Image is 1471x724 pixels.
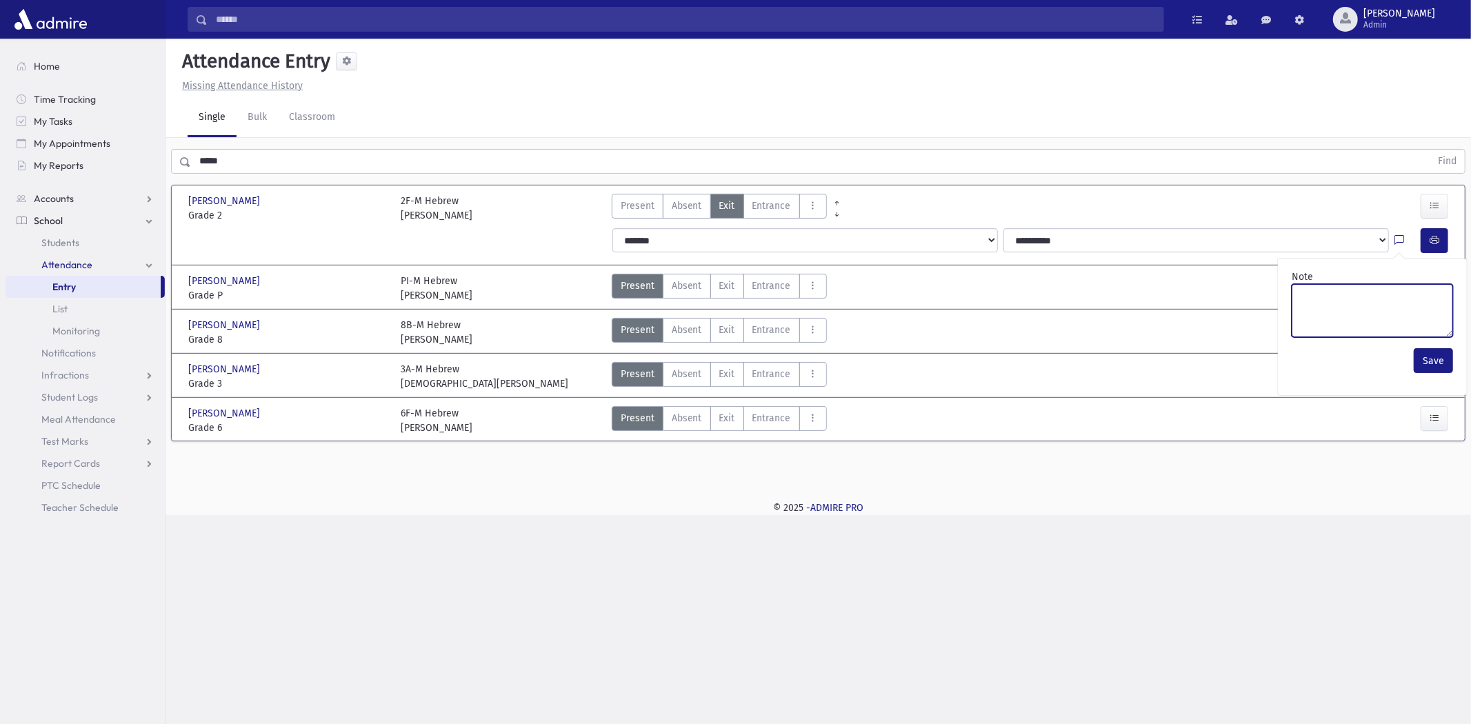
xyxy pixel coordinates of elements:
div: AttTypes [612,362,827,391]
div: AttTypes [612,318,827,347]
span: Students [41,237,79,249]
a: PTC Schedule [6,474,165,496]
span: [PERSON_NAME] [1363,8,1435,19]
span: Exit [719,411,735,425]
span: Entrance [752,411,791,425]
button: Find [1430,150,1465,173]
a: Single [188,99,237,137]
span: [PERSON_NAME] [188,406,263,421]
span: Infractions [41,369,89,381]
span: Present [621,367,654,381]
a: School [6,210,165,232]
span: Test Marks [41,435,88,448]
span: PTC Schedule [41,479,101,492]
a: Student Logs [6,386,165,408]
a: Time Tracking [6,88,165,110]
span: My Appointments [34,137,110,150]
div: PI-M Hebrew [PERSON_NAME] [401,274,472,303]
h5: Attendance Entry [177,50,330,73]
span: Exit [719,367,735,381]
span: [PERSON_NAME] [188,194,263,208]
span: Report Cards [41,457,100,470]
input: Search [208,7,1163,32]
span: [PERSON_NAME] [188,274,263,288]
span: Grade 6 [188,421,387,435]
span: [PERSON_NAME] [188,318,263,332]
u: Missing Attendance History [182,80,303,92]
span: Grade 2 [188,208,387,223]
span: Entry [52,281,76,293]
span: Absent [672,323,702,337]
span: My Reports [34,159,83,172]
span: My Tasks [34,115,72,128]
a: Entry [6,276,161,298]
span: Attendance [41,259,92,271]
span: Exit [719,199,735,213]
span: Present [621,411,654,425]
span: Absent [672,367,702,381]
span: [PERSON_NAME] [188,362,263,376]
a: Bulk [237,99,278,137]
span: Absent [672,411,702,425]
span: Grade 8 [188,332,387,347]
img: AdmirePro [11,6,90,33]
span: List [52,303,68,315]
a: Missing Attendance History [177,80,303,92]
span: School [34,214,63,227]
div: © 2025 - [188,501,1449,515]
span: Accounts [34,192,74,205]
span: Meal Attendance [41,413,116,425]
a: Teacher Schedule [6,496,165,519]
span: Exit [719,279,735,293]
div: 8B-M Hebrew [PERSON_NAME] [401,318,472,347]
a: Meal Attendance [6,408,165,430]
a: Infractions [6,364,165,386]
span: Entrance [752,199,791,213]
label: Note [1292,270,1313,284]
span: Absent [672,279,702,293]
a: My Reports [6,154,165,177]
span: Present [621,323,654,337]
a: Monitoring [6,320,165,342]
span: Present [621,279,654,293]
a: Notifications [6,342,165,364]
span: Grade 3 [188,376,387,391]
a: My Appointments [6,132,165,154]
span: Time Tracking [34,93,96,105]
a: Report Cards [6,452,165,474]
a: List [6,298,165,320]
span: Student Logs [41,391,98,403]
a: My Tasks [6,110,165,132]
span: Absent [672,199,702,213]
div: 6F-M Hebrew [PERSON_NAME] [401,406,472,435]
span: Monitoring [52,325,100,337]
span: Notifications [41,347,96,359]
span: Teacher Schedule [41,501,119,514]
a: Home [6,55,165,77]
span: Grade P [188,288,387,303]
span: Admin [1363,19,1435,30]
a: Classroom [278,99,346,137]
a: Attendance [6,254,165,276]
span: Exit [719,323,735,337]
div: AttTypes [612,194,827,223]
div: AttTypes [612,274,827,303]
a: ADMIRE PRO [810,502,863,514]
a: Test Marks [6,430,165,452]
span: Present [621,199,654,213]
a: Accounts [6,188,165,210]
a: Students [6,232,165,254]
div: 3A-M Hebrew [DEMOGRAPHIC_DATA][PERSON_NAME] [401,362,568,391]
div: AttTypes [612,406,827,435]
span: Entrance [752,367,791,381]
span: Entrance [752,279,791,293]
button: Save [1414,348,1453,373]
div: 2F-M Hebrew [PERSON_NAME] [401,194,472,223]
span: Entrance [752,323,791,337]
span: Home [34,60,60,72]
